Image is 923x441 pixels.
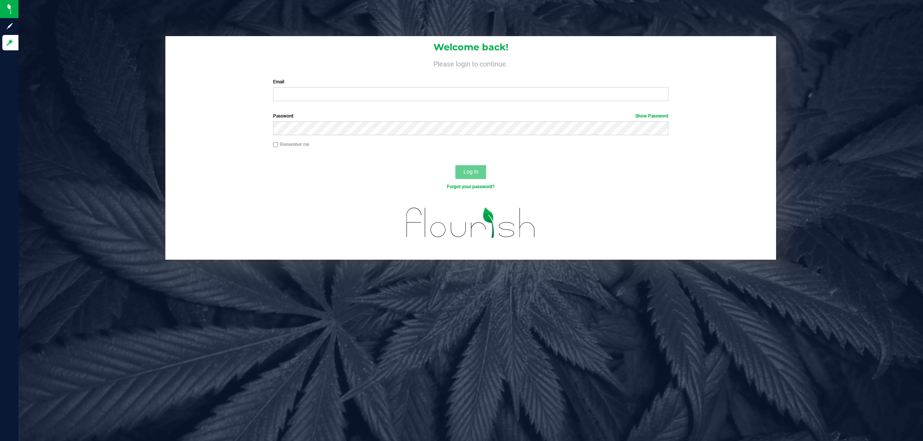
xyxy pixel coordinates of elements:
input: Remember me [273,142,278,148]
span: Password [273,113,293,119]
a: Forgot your password? [447,184,495,189]
img: flourish_logo.svg [395,198,547,247]
inline-svg: Sign up [6,22,13,30]
label: Remember me [273,141,309,148]
h4: Please login to continue. [165,58,776,68]
label: Email [273,78,669,85]
button: Log In [455,165,486,179]
span: Log In [463,169,478,175]
inline-svg: Log in [6,39,13,46]
a: Show Password [635,113,668,119]
h1: Welcome back! [165,42,776,52]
